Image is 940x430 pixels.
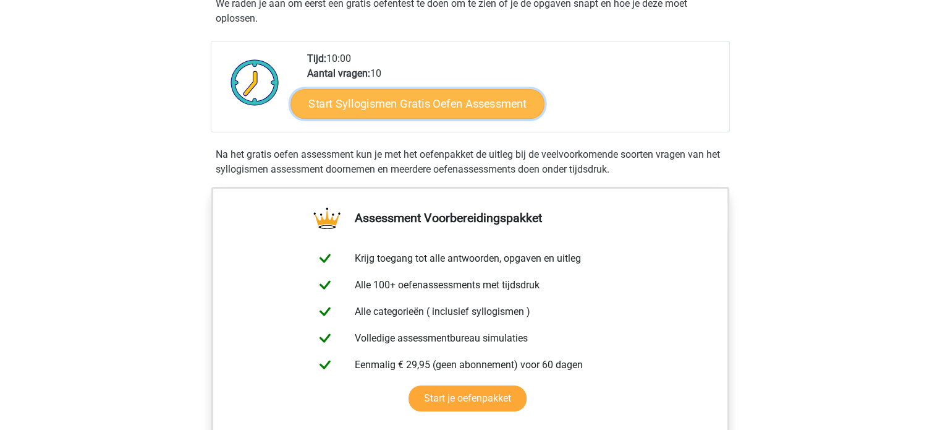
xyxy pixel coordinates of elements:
[224,51,286,113] img: Klok
[211,147,730,177] div: Na het gratis oefen assessment kun je met het oefenpakket de uitleg bij de veelvoorkomende soorte...
[409,385,527,411] a: Start je oefenpakket
[307,67,370,79] b: Aantal vragen:
[307,53,326,64] b: Tijd:
[298,51,729,132] div: 10:00 10
[290,88,544,118] a: Start Syllogismen Gratis Oefen Assessment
